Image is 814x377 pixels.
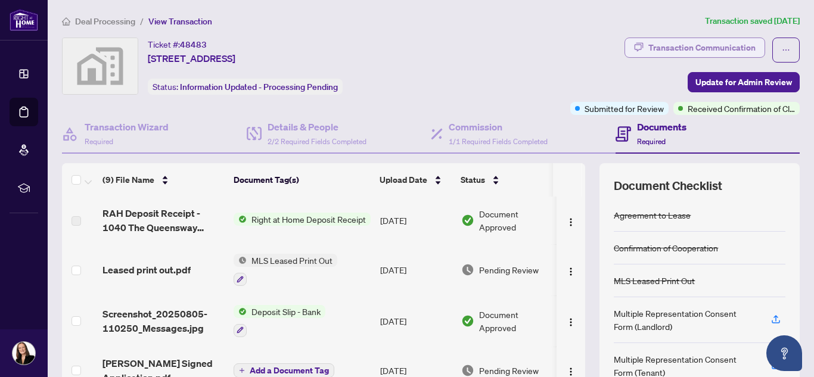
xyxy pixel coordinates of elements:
div: Multiple Representation Consent Form (Landlord) [614,307,757,333]
span: MLS Leased Print Out [247,254,337,267]
td: [DATE] [375,295,456,347]
h4: Commission [449,120,548,134]
th: Upload Date [375,163,456,197]
span: plus [239,367,245,373]
span: Upload Date [380,173,427,186]
span: Submitted for Review [585,102,664,115]
button: Status IconMLS Leased Print Out [234,254,337,286]
th: Document Tag(s) [229,163,375,197]
span: [STREET_ADDRESS] [148,51,235,66]
button: Open asap [766,335,802,371]
span: Deposit Slip - Bank [247,305,325,318]
img: Document Status [461,314,474,328]
th: Status [456,163,557,197]
span: 2/2 Required Fields Completed [268,137,366,146]
span: Document Approved [479,308,553,334]
article: Transaction saved [DATE] [705,14,800,28]
span: 1/1 Required Fields Completed [449,137,548,146]
h4: Transaction Wizard [85,120,169,134]
span: home [62,17,70,26]
span: ellipsis [782,46,790,54]
img: Logo [566,217,576,227]
span: Update for Admin Review [695,73,792,92]
span: Received Confirmation of Closing [688,102,795,115]
span: Document Checklist [614,177,722,194]
button: Logo [561,311,580,331]
span: (9) File Name [102,173,154,186]
td: [DATE] [375,197,456,244]
div: Confirmation of Cooperation [614,241,718,254]
span: View Transaction [148,16,212,27]
img: Status Icon [234,213,247,226]
div: Status: [148,79,343,95]
img: svg%3e [63,38,138,94]
div: MLS Leased Print Out [614,274,695,287]
img: Document Status [461,214,474,227]
button: Status IconRight at Home Deposit Receipt [234,213,371,226]
span: Leased print out.pdf [102,263,191,277]
button: Logo [561,260,580,279]
img: Status Icon [234,254,247,267]
button: Update for Admin Review [688,72,800,92]
span: Add a Document Tag [250,366,329,375]
span: Required [637,137,666,146]
img: Document Status [461,364,474,377]
span: Document Approved [479,207,553,233]
img: Document Status [461,263,474,276]
span: Pending Review [479,364,539,377]
h4: Documents [637,120,686,134]
span: RAH Deposit Receipt - 1040 The Queensway 205.pdf [102,206,224,235]
button: Status IconDeposit Slip - Bank [234,305,325,337]
img: logo [10,9,38,31]
li: / [140,14,144,28]
span: Status [461,173,485,186]
img: Logo [566,317,576,327]
img: Logo [566,367,576,376]
th: (9) File Name [98,163,229,197]
span: Pending Review [479,263,539,276]
span: Deal Processing [75,16,135,27]
span: Right at Home Deposit Receipt [247,213,371,226]
button: Transaction Communication [625,38,765,58]
span: Required [85,137,113,146]
button: Logo [561,211,580,230]
div: Transaction Communication [648,38,756,57]
img: Logo [566,267,576,276]
div: Agreement to Lease [614,208,691,222]
td: [DATE] [375,244,456,295]
h4: Details & People [268,120,366,134]
div: Ticket #: [148,38,207,51]
span: 48483 [180,39,207,50]
img: Profile Icon [13,342,35,364]
img: Status Icon [234,305,247,318]
span: Information Updated - Processing Pending [180,82,338,92]
span: Screenshot_20250805-110250_Messages.jpg [102,307,224,335]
